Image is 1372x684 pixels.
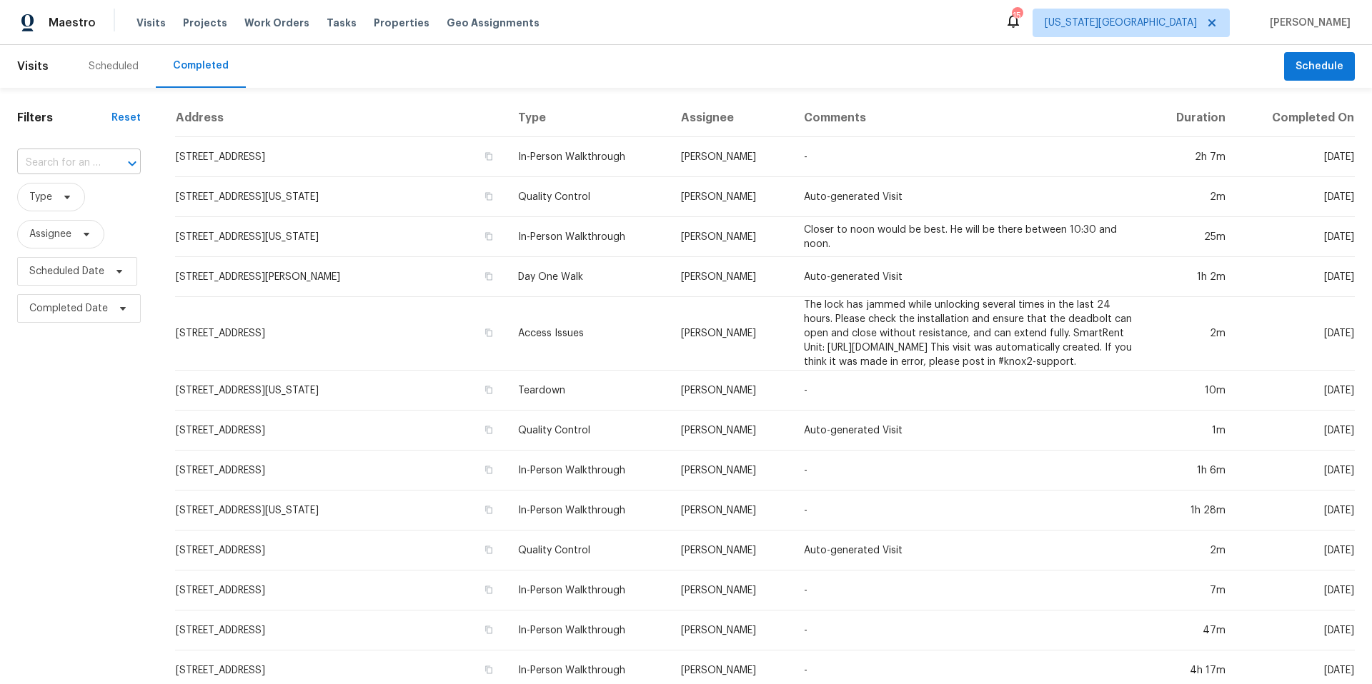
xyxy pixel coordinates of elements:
th: Address [175,99,507,137]
button: Copy Address [482,270,495,283]
td: [STREET_ADDRESS][US_STATE] [175,217,507,257]
td: [STREET_ADDRESS] [175,610,507,650]
td: 1m [1146,411,1237,451]
td: [PERSON_NAME] [670,217,792,257]
td: 1h 28m [1146,491,1237,530]
span: Visits [17,51,49,82]
td: [DATE] [1237,530,1355,570]
td: Quality Control [507,177,670,217]
span: Maestro [49,16,96,30]
td: [DATE] [1237,451,1355,491]
td: [DATE] [1237,411,1355,451]
button: Copy Address [482,150,495,163]
td: - [792,610,1146,650]
h1: Filters [17,111,111,125]
td: [STREET_ADDRESS][US_STATE] [175,371,507,411]
td: [PERSON_NAME] [670,371,792,411]
span: Visits [136,16,166,30]
td: 2m [1146,177,1237,217]
td: [DATE] [1237,297,1355,371]
td: [STREET_ADDRESS][US_STATE] [175,177,507,217]
td: [DATE] [1237,137,1355,177]
td: [PERSON_NAME] [670,297,792,371]
td: - [792,570,1146,610]
td: [DATE] [1237,570,1355,610]
span: Geo Assignments [447,16,540,30]
td: [STREET_ADDRESS][US_STATE] [175,491,507,530]
td: [STREET_ADDRESS] [175,297,507,371]
span: [PERSON_NAME] [1264,16,1351,30]
span: Tasks [327,18,357,28]
div: 15 [1012,9,1022,23]
td: Closer to noon would be best. He will be there between 10:30 and noon. [792,217,1146,257]
td: [PERSON_NAME] [670,177,792,217]
td: [PERSON_NAME] [670,530,792,570]
td: [PERSON_NAME] [670,411,792,451]
td: [STREET_ADDRESS] [175,451,507,491]
th: Comments [792,99,1146,137]
td: In-Person Walkthrough [507,217,670,257]
td: 2h 7m [1146,137,1237,177]
td: In-Person Walkthrough [507,137,670,177]
button: Schedule [1284,52,1355,81]
th: Duration [1146,99,1237,137]
button: Copy Address [482,503,495,516]
td: [STREET_ADDRESS] [175,570,507,610]
td: 1h 2m [1146,257,1237,297]
td: [PERSON_NAME] [670,451,792,491]
th: Type [507,99,670,137]
td: Auto-generated Visit [792,257,1146,297]
button: Copy Address [482,383,495,396]
td: - [792,137,1146,177]
button: Copy Address [482,326,495,339]
td: [DATE] [1237,610,1355,650]
td: Auto-generated Visit [792,411,1146,451]
button: Copy Address [482,190,495,203]
span: Completed Date [29,301,108,316]
td: [STREET_ADDRESS] [175,411,507,451]
td: Auto-generated Visit [792,530,1146,570]
td: [PERSON_NAME] [670,491,792,530]
span: Projects [183,16,227,30]
button: Copy Address [482,230,495,243]
td: [STREET_ADDRESS] [175,137,507,177]
td: [DATE] [1237,491,1355,530]
td: [DATE] [1237,217,1355,257]
button: Copy Address [482,423,495,436]
span: Properties [374,16,429,30]
span: Type [29,190,52,204]
td: In-Person Walkthrough [507,570,670,610]
td: [PERSON_NAME] [670,257,792,297]
span: [US_STATE][GEOGRAPHIC_DATA] [1045,16,1197,30]
td: Teardown [507,371,670,411]
td: Auto-generated Visit [792,177,1146,217]
th: Completed On [1237,99,1355,137]
td: [PERSON_NAME] [670,610,792,650]
td: 2m [1146,297,1237,371]
td: 1h 6m [1146,451,1237,491]
div: Reset [111,111,141,125]
th: Assignee [670,99,792,137]
td: 25m [1146,217,1237,257]
button: Copy Address [482,623,495,636]
td: 10m [1146,371,1237,411]
button: Copy Address [482,463,495,476]
button: Open [122,154,142,173]
td: 2m [1146,530,1237,570]
td: In-Person Walkthrough [507,610,670,650]
input: Search for an address... [17,152,101,174]
span: Work Orders [244,16,309,30]
button: Copy Address [482,583,495,596]
td: 47m [1146,610,1237,650]
td: In-Person Walkthrough [507,451,670,491]
td: 7m [1146,570,1237,610]
span: Assignee [29,227,71,241]
td: Access Issues [507,297,670,371]
td: [DATE] [1237,371,1355,411]
span: Scheduled Date [29,264,104,278]
td: In-Person Walkthrough [507,491,670,530]
td: The lock has jammed while unlocking several times in the last 24 hours. Please check the installa... [792,297,1146,371]
td: - [792,371,1146,411]
td: Day One Walk [507,257,670,297]
td: - [792,491,1146,530]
